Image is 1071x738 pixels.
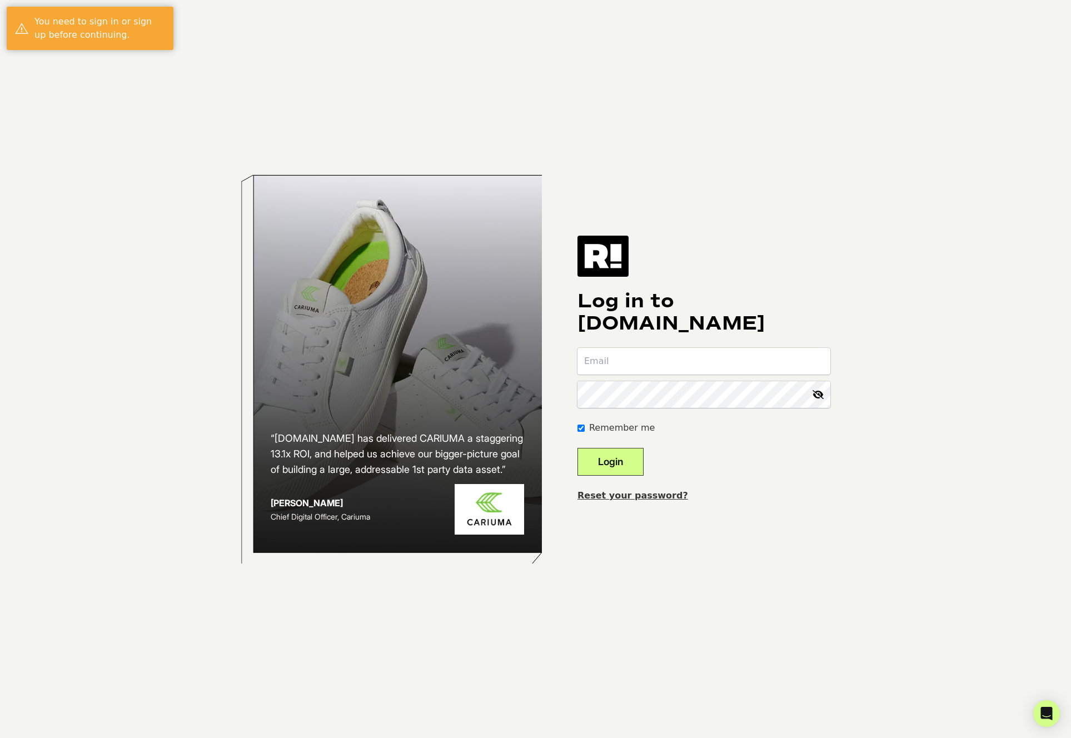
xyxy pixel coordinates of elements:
img: Retention.com [577,236,629,277]
img: Cariuma [455,484,524,535]
a: Reset your password? [577,490,688,501]
input: Email [577,348,830,375]
div: You need to sign in or sign up before continuing. [34,15,165,42]
h1: Log in to [DOMAIN_NAME] [577,290,830,335]
h2: “[DOMAIN_NAME] has delivered CARIUMA a staggering 13.1x ROI, and helped us achieve our bigger-pic... [271,431,524,477]
div: Open Intercom Messenger [1033,700,1060,727]
label: Remember me [589,421,655,435]
strong: [PERSON_NAME] [271,497,343,508]
button: Login [577,448,644,476]
span: Chief Digital Officer, Cariuma [271,512,370,521]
